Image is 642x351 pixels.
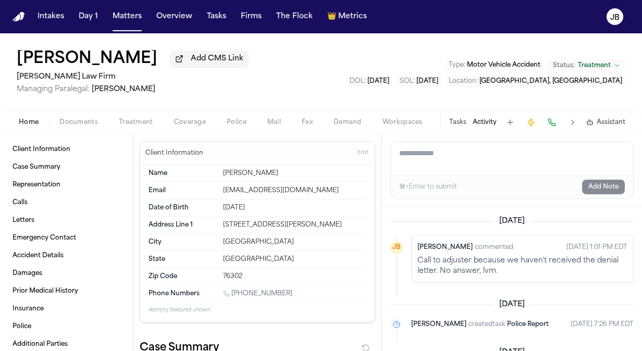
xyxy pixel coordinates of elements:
[152,7,196,26] button: Overview
[400,78,415,84] span: SOL :
[174,118,206,127] span: Coverage
[191,54,243,64] span: Add CMS Link
[267,118,281,127] span: Mail
[149,272,217,281] dt: Zip Code
[17,50,157,69] button: Edit matter name
[479,78,622,84] span: [GEOGRAPHIC_DATA], [GEOGRAPHIC_DATA]
[449,78,478,84] span: Location :
[578,61,611,70] span: Treatment
[108,7,146,26] button: Matters
[223,255,366,264] div: [GEOGRAPHIC_DATA]
[8,159,125,176] a: Case Summary
[170,51,249,67] button: Add CMS Link
[203,7,230,26] button: Tasks
[223,290,292,298] a: Call 1 (940) 228-6555
[446,60,544,70] button: Edit Type: Motor Vehicle Accident
[17,50,157,69] h1: [PERSON_NAME]
[503,115,517,130] button: Add Task
[524,115,538,130] button: Create Immediate Task
[75,7,102,26] button: Day 1
[92,85,155,93] span: [PERSON_NAME]
[8,141,125,158] a: Client Information
[493,299,531,310] span: [DATE]
[149,255,217,264] dt: State
[354,145,372,161] button: Edit
[493,216,531,227] span: [DATE]
[13,12,25,22] a: Home
[334,118,362,127] span: Demand
[119,118,153,127] span: Treatment
[149,169,217,178] dt: Name
[417,242,473,253] span: [PERSON_NAME]
[416,78,438,84] span: [DATE]
[553,61,575,70] span: Status:
[399,183,457,191] div: ⌘+Enter to submit
[417,256,627,277] p: Call to adjuster because we haven't received the denial letter. No answer, lvm.
[347,76,392,86] button: Edit DOL: 2025-07-14
[59,118,98,127] span: Documents
[507,319,549,330] a: Police Report
[223,186,366,195] div: [EMAIL_ADDRESS][DOMAIN_NAME]
[367,78,389,84] span: [DATE]
[473,118,497,127] button: Activity
[357,149,368,157] span: Edit
[8,300,125,317] a: Insurance
[17,85,90,93] span: Managing Paralegal:
[571,319,634,330] time: September 1, 2025 at 6:26 PM
[17,71,249,83] h2: [PERSON_NAME] Law Firm
[390,241,403,254] div: JB
[475,242,513,253] span: commented
[8,247,125,264] a: Accident Details
[8,177,125,193] a: Representation
[545,115,559,130] button: Make a Call
[223,221,366,229] div: [STREET_ADDRESS][PERSON_NAME]
[8,212,125,229] a: Letters
[237,7,266,26] button: Firms
[8,283,125,299] a: Prior Medical History
[149,186,217,195] dt: Email
[223,169,366,178] div: [PERSON_NAME]
[323,7,371,26] button: crownMetrics
[411,319,466,330] span: [PERSON_NAME]
[227,118,246,127] span: Police
[302,118,313,127] span: Fax
[8,194,125,211] a: Calls
[507,321,549,328] span: Police Report
[597,118,625,127] span: Assistant
[143,149,205,157] h3: Client Information
[566,241,627,254] time: September 23, 2025 at 12:01 PM
[468,319,505,330] span: created task
[149,238,217,246] dt: City
[149,290,200,298] span: Phone Numbers
[223,272,366,281] div: 76302
[19,118,39,127] span: Home
[149,221,217,229] dt: Address Line 1
[8,318,125,335] a: Police
[586,118,625,127] button: Assistant
[548,59,625,72] button: Change status from Treatment
[272,7,317,26] button: The Flock
[467,62,540,68] span: Motor Vehicle Accident
[149,204,217,212] dt: Date of Birth
[223,204,366,212] div: [DATE]
[33,7,68,26] button: Intakes
[350,78,366,84] span: DOL :
[449,118,466,127] button: Tasks
[382,118,423,127] span: Workspaces
[8,230,125,246] a: Emergency Contact
[397,76,441,86] button: Edit SOL: 2027-07-14
[13,12,25,22] img: Finch Logo
[582,180,625,194] button: Add Note
[223,238,366,246] div: [GEOGRAPHIC_DATA]
[449,62,465,68] span: Type :
[8,265,125,282] a: Damages
[446,76,625,86] button: Edit Location: Wichita Falls, TX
